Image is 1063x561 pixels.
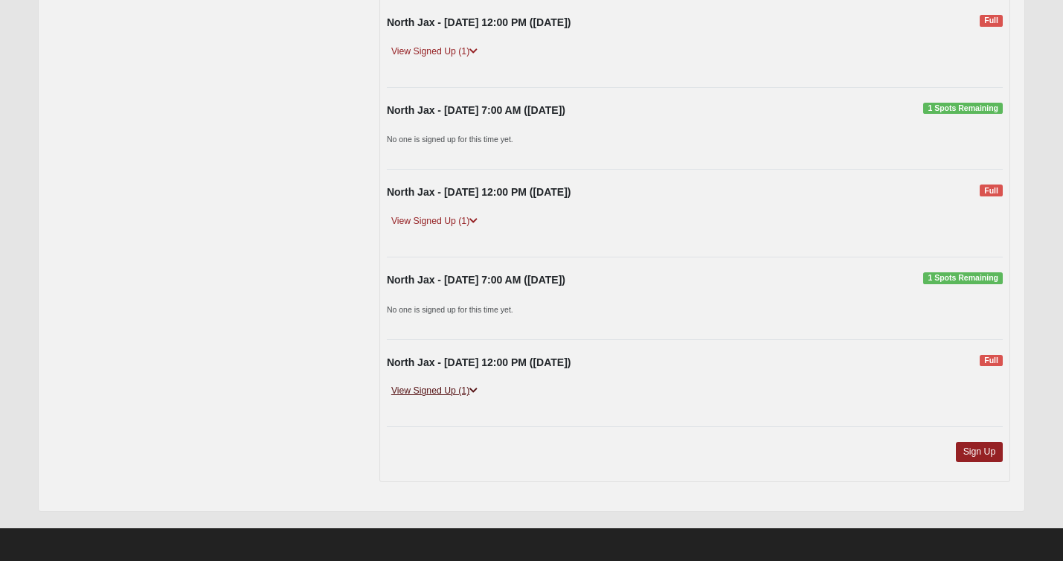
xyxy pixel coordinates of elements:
[923,272,1003,284] span: 1 Spots Remaining
[387,135,513,144] small: No one is signed up for this time yet.
[387,356,571,368] strong: North Jax - [DATE] 12:00 PM ([DATE])
[923,103,1003,115] span: 1 Spots Remaining
[387,186,571,198] strong: North Jax - [DATE] 12:00 PM ([DATE])
[387,383,482,399] a: View Signed Up (1)
[980,185,1003,196] span: Full
[387,274,565,286] strong: North Jax - [DATE] 7:00 AM ([DATE])
[980,15,1003,27] span: Full
[387,305,513,314] small: No one is signed up for this time yet.
[387,44,482,60] a: View Signed Up (1)
[387,16,571,28] strong: North Jax - [DATE] 12:00 PM ([DATE])
[956,442,1003,462] a: Sign Up
[387,214,482,229] a: View Signed Up (1)
[387,104,565,116] strong: North Jax - [DATE] 7:00 AM ([DATE])
[980,355,1003,367] span: Full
